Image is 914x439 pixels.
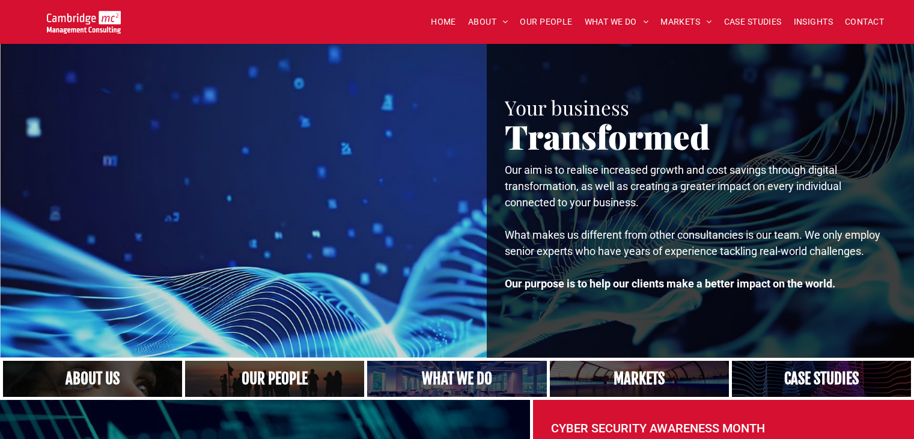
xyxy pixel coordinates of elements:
[654,13,717,31] a: MARKETS
[505,164,841,209] span: Our aim is to realise increased growth and cost savings through digital transformation, as well a...
[425,13,462,31] a: HOME
[788,13,839,31] a: INSIGHTS
[551,421,765,435] font: CYBER SECURITY AWARENESS MONTH
[462,13,514,31] a: ABOUT
[579,13,655,31] a: WHAT WE DO
[505,94,629,120] span: Your business
[505,229,880,257] span: What makes us different from other consultancies is our team. We only employ senior experts who h...
[505,277,835,290] strong: Our purpose is to help our clients make a better impact on the world.
[3,361,182,397] a: Close up of woman's face, centered on her eyes
[505,114,710,158] span: Transformed
[839,13,890,31] a: CONTACT
[47,11,121,34] img: Go to Homepage
[185,361,364,397] a: A crowd in silhouette at sunset, on a rise or lookout point
[514,13,578,31] a: OUR PEOPLE
[718,13,788,31] a: CASE STUDIES
[367,361,546,397] a: A yoga teacher lifting his whole body off the ground in the peacock pose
